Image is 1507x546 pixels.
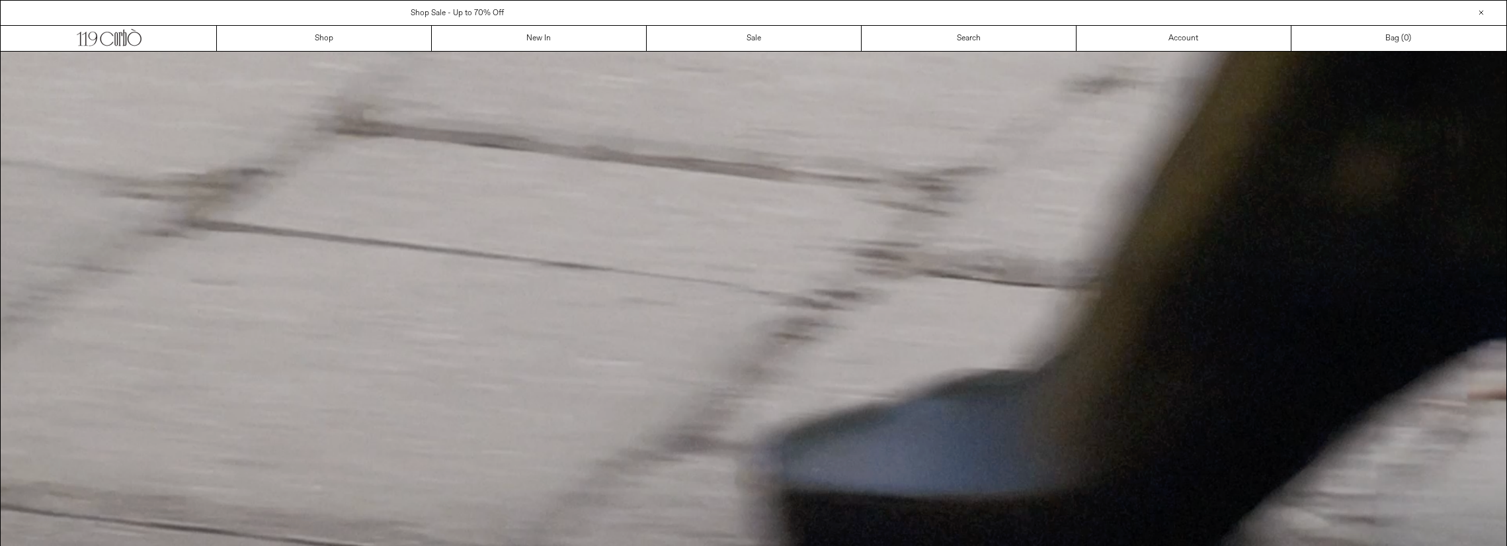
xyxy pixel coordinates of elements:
a: Shop [217,26,432,51]
a: Bag () [1291,26,1506,51]
a: Sale [647,26,862,51]
a: New In [432,26,647,51]
span: ) [1404,32,1411,44]
a: Search [862,26,1077,51]
a: Shop Sale - Up to 70% Off [411,8,504,19]
span: 0 [1404,33,1408,44]
a: Account [1077,26,1291,51]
